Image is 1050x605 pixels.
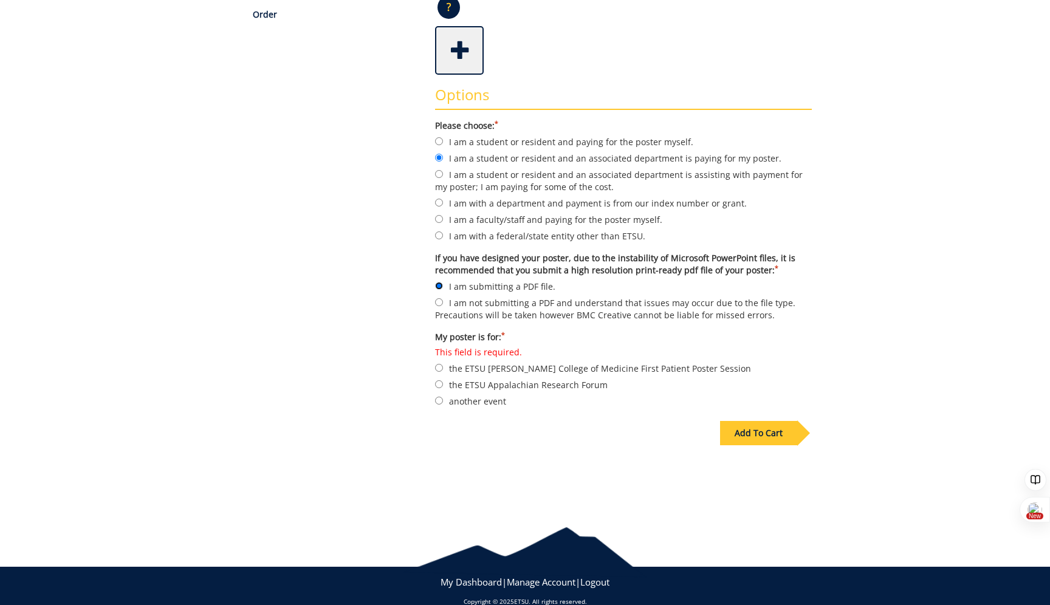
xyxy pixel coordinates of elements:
[435,298,443,306] input: I am not submitting a PDF and understand that issues may occur due to the file type. Precautions ...
[435,346,812,358] label: This field is required.
[435,137,443,145] input: I am a student or resident and paying for the poster myself.
[435,151,812,165] label: I am a student or resident and an associated department is paying for my poster.
[435,196,812,210] label: I am with a department and payment is from our index number or grant.
[435,168,812,193] label: I am a student or resident and an associated department is assisting with payment for my poster; ...
[435,364,443,372] input: This field is required.the ETSU [PERSON_NAME] College of Medicine First Patient Poster Session
[435,213,812,226] label: I am a faculty/staff and paying for the poster myself.
[720,421,797,445] div: Add To Cart
[435,296,812,321] label: I am not submitting a PDF and understand that issues may occur due to the file type. Precautions ...
[435,282,443,290] input: I am submitting a PDF file.
[435,397,443,405] input: another event
[507,576,575,588] a: Manage Account
[580,576,609,588] a: Logout
[435,380,443,388] input: the ETSU Appalachian Research Forum
[435,215,443,223] input: I am a faculty/staff and paying for the poster myself.
[435,279,812,293] label: I am submitting a PDF file.
[435,154,443,162] input: I am a student or resident and an associated department is paying for my poster.
[435,394,812,408] label: another event
[435,120,812,132] label: Please choose:
[435,170,443,178] input: I am a student or resident and an associated department is assisting with payment for my poster; ...
[435,199,443,207] input: I am with a department and payment is from our index number or grant.
[435,229,812,242] label: I am with a federal/state entity other than ETSU.
[435,87,812,110] h3: Options
[435,252,812,276] label: If you have designed your poster, due to the instability of Microsoft PowerPoint files, it is rec...
[435,346,812,375] label: the ETSU [PERSON_NAME] College of Medicine First Patient Poster Session
[253,9,417,21] p: Order
[435,231,443,239] input: I am with a federal/state entity other than ETSU.
[441,576,502,588] a: My Dashboard
[435,378,812,391] label: the ETSU Appalachian Research Forum
[435,135,812,148] label: I am a student or resident and paying for the poster myself.
[435,331,812,343] label: My poster is for:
